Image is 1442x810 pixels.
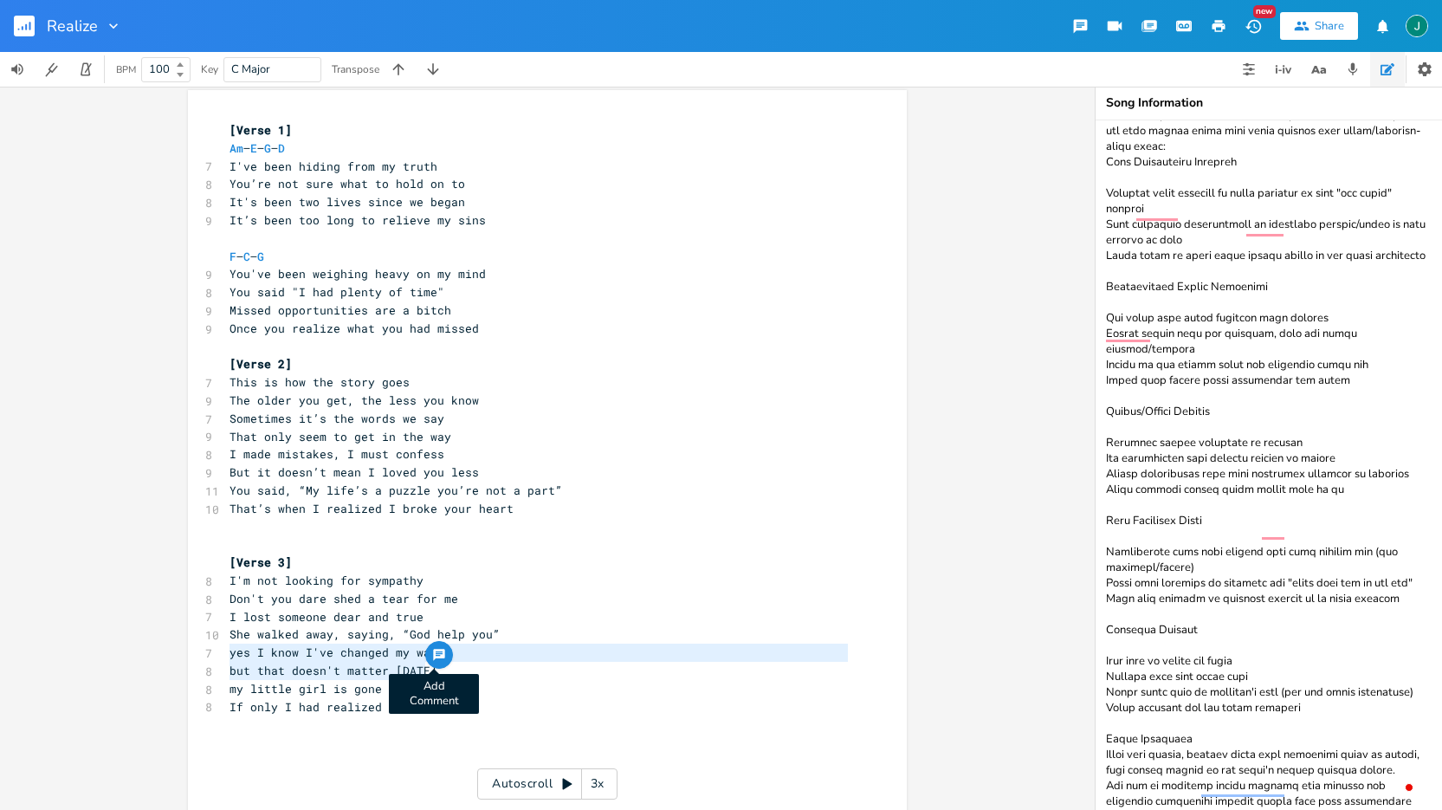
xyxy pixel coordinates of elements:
[582,768,613,800] div: 3x
[116,65,136,75] div: BPM
[1253,5,1276,18] div: New
[230,284,444,300] span: You said "I had plenty of time"
[230,356,292,372] span: [Verse 2]
[250,140,257,156] span: E
[230,483,562,498] span: You said, “My life’s a puzzle you’re not a part”
[278,140,285,156] span: D
[230,374,410,390] span: This is how the story goes
[201,64,218,75] div: Key
[230,122,292,138] span: [Verse 1]
[1096,120,1442,810] textarea: To enrich screen reader interactions, please activate Accessibility in Grammarly extension settings
[1236,10,1271,42] button: New
[1315,18,1344,34] div: Share
[47,18,98,34] span: Realize
[230,392,479,408] span: The older you get, the less you know
[230,609,424,625] span: I lost someone dear and true
[230,266,486,282] span: You've been weighing heavy on my mind
[230,464,479,480] span: But it doesn’t mean I loved you less
[230,249,264,264] span: – –
[230,681,451,697] span: my little girl is gone from life
[230,140,285,156] span: – – –
[230,176,465,191] span: You’re not sure what to hold on to
[230,159,437,174] span: I've been hiding from my truth
[425,641,453,669] button: Add Comment
[1106,97,1432,109] div: Song Information
[230,249,236,264] span: F
[230,699,382,715] span: If only I had realized
[230,663,437,678] span: but that doesn't matter [DATE]
[230,626,500,642] span: She walked away, saying, “God help you”
[1406,15,1428,37] img: Jim Rudolf
[230,573,424,588] span: I'm not looking for sympathy
[230,645,444,660] span: yes I know I've changed my ways
[257,249,264,264] span: G
[230,446,444,462] span: I made mistakes, I must confess
[231,62,270,77] span: C Major
[230,140,243,156] span: Am
[230,212,486,228] span: It’s been too long to relieve my sins
[264,140,271,156] span: G
[230,591,458,606] span: Don't you dare shed a tear for me
[243,249,250,264] span: C
[230,302,451,318] span: Missed opportunities are a bitch
[230,554,292,570] span: [Verse 3]
[332,64,379,75] div: Transpose
[1280,12,1358,40] button: Share
[230,411,444,426] span: Sometimes it’s the words we say
[230,501,514,516] span: That’s when I realized I broke your heart
[230,429,451,444] span: That only seem to get in the way
[230,194,465,210] span: It's been two lives since we began
[477,768,618,800] div: Autoscroll
[230,321,479,336] span: Once you realize what you had missed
